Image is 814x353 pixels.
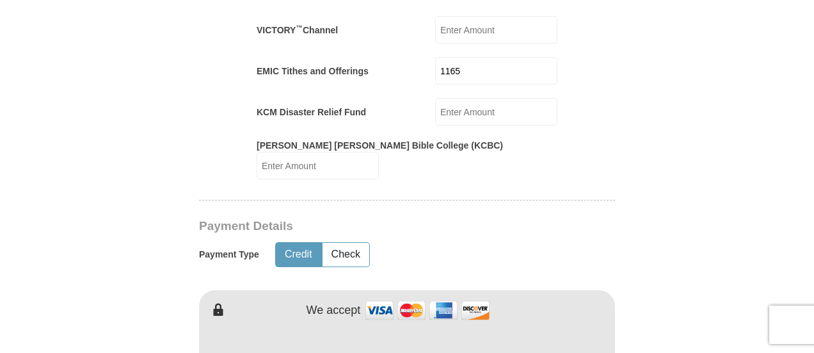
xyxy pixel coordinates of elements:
sup: ™ [296,24,303,31]
label: EMIC Tithes and Offerings [257,65,369,78]
img: credit cards accepted [363,297,491,324]
button: Credit [276,243,321,267]
h5: Payment Type [199,249,259,260]
h4: We accept [307,304,361,318]
label: [PERSON_NAME] [PERSON_NAME] Bible College (KCBC) [257,139,503,152]
button: Check [323,243,369,267]
input: Enter Amount [435,16,557,44]
h3: Payment Details [199,219,525,234]
input: Enter Amount [435,98,557,126]
input: Enter Amount [257,152,379,179]
label: KCM Disaster Relief Fund [257,106,366,119]
input: Enter Amount [435,57,557,85]
label: VICTORY Channel [257,24,338,37]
